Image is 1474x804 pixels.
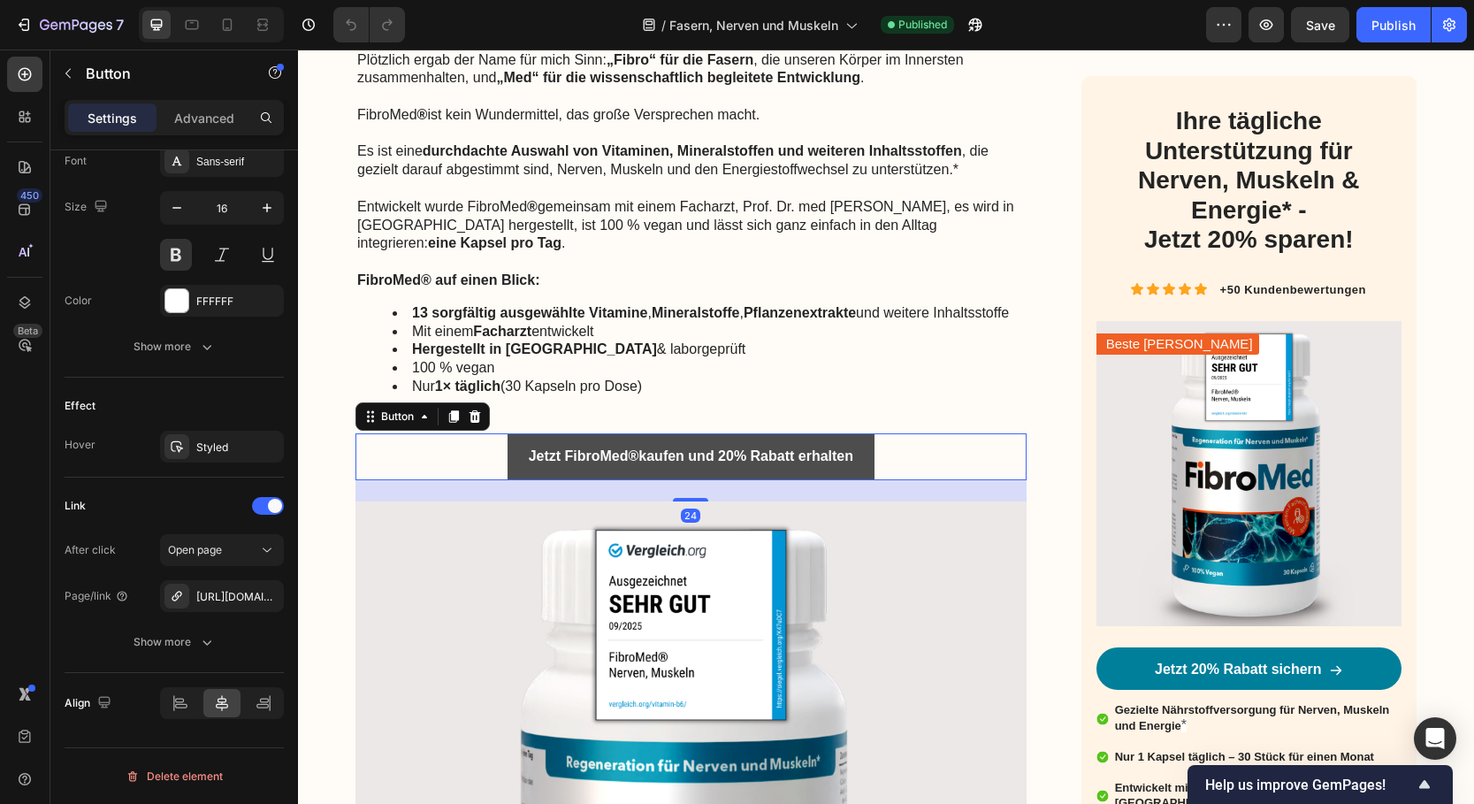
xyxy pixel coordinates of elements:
strong: Mineralstoffe [354,256,442,271]
strong: 13 sorgfältig ausgewählte Vitamine [114,256,349,271]
div: FFFFFF [196,294,279,310]
div: Effect [65,398,95,414]
div: Show more [134,338,216,356]
div: Font [65,153,87,169]
strong: 1× täglich [137,329,202,344]
button: 7 [7,7,132,42]
span: Published [898,17,947,33]
div: Link [65,498,86,514]
li: Mit einem entwickelt [95,273,727,292]
strong: Nur 1 Kapsel täglich – 30 Stück für einen Monat [817,701,1076,714]
div: Styled [196,440,279,456]
strong: „Med“ [198,20,241,35]
p: Entwickelt wurde FibroMed gemeinsam mit einem Facharzt, Prof. Dr. med [PERSON_NAME], es wird in [... [59,149,727,203]
strong: Hergestellt in [GEOGRAPHIC_DATA] [114,292,359,307]
a: Jetzt FibroMed®kaufen und 20% Rabatt erhalten [210,384,577,431]
strong: FibroMed® auf einen Blick: [59,223,241,238]
p: Es ist eine , die gezielt darauf abgestimmt sind, Nerven, Muskeln und den Energiestoffwechsel zu ... [59,75,727,130]
h2: Ihre tägliche Unterstützung für Nerven, Muskeln & Energie* - Jetzt 20% sparen! [812,55,1089,207]
strong: ® [331,399,341,414]
button: Save [1291,7,1349,42]
li: 100 % vegan [95,310,727,328]
div: Color [65,293,92,309]
li: & laborgeprüft [95,291,727,310]
div: Hover [65,437,95,453]
p: Jetzt FibroMed kaufen und 20% Rabatt erhalten [231,394,555,420]
div: 24 [383,459,402,473]
span: +50 Kundenbewertungen [922,234,1068,247]
strong: Pflanzenextrakte [446,256,558,271]
strong: Facharzt [175,274,233,289]
span: Fasern, Nerven und Muskeln [669,16,838,34]
div: After click [65,542,116,558]
p: FibroMed ist kein Wundermittel, das große Versprechen macht. [59,57,727,75]
p: Button [86,63,236,84]
strong: für die wissenschaftlich begleitete Entwicklung [245,20,562,35]
div: Page/link [65,588,129,604]
div: Align [65,692,115,716]
button: Show more [65,626,284,658]
div: Beta [13,324,42,338]
div: Show more [134,633,216,651]
span: Save [1306,18,1335,33]
li: , , und weitere Inhaltsstoffe [95,255,727,273]
button: Open page [160,534,284,566]
p: 7 [116,14,124,35]
iframe: Design area [298,50,1474,804]
p: Beste [PERSON_NAME] [808,286,955,303]
img: gempages_512470392468669645-c12215ec-5255-4b47-8210-26c97ebe17c0.png [798,272,1104,577]
div: Sans-serif [196,154,279,170]
div: [URL][DOMAIN_NAME] [196,589,279,605]
span: Help us improve GemPages! [1205,777,1414,793]
button: Publish [1356,7,1431,42]
strong: durchdachte Auswahl von Vitaminen, Mineralstoffen und weiteren Inhaltsstoffen [125,94,664,109]
span: / [661,16,666,34]
div: Publish [1371,16,1416,34]
a: Jetzt 20% Rabatt sichern [798,598,1104,640]
strong: eine Kapsel pro Tag [130,186,263,201]
div: 450 [17,188,42,203]
strong: Gezielte Nährstoffversorgung für Nerven, Muskeln und Energie [817,654,1092,683]
li: Nur (30 Kapseln pro Dose) [95,328,727,347]
div: Size [65,195,111,219]
strong: ® [229,149,240,165]
button: Show more [65,331,284,363]
div: Button [80,359,119,375]
button: Show survey - Help us improve GemPages! [1205,774,1435,795]
div: Undo/Redo [333,7,405,42]
strong: ® [119,57,130,73]
span: Open page [168,543,222,556]
button: Delete element [65,762,284,791]
p: Settings [88,109,137,127]
div: Delete element [126,766,223,787]
strong: „Fibro“ für die Fasern [309,3,455,18]
strong: Entwickelt mit einem Facharzt – Made in [GEOGRAPHIC_DATA] & laborgeprüft [817,731,1037,760]
p: Advanced [174,109,234,127]
div: Open Intercom Messenger [1414,717,1456,760]
p: Jetzt 20% Rabatt sichern [857,611,1024,630]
